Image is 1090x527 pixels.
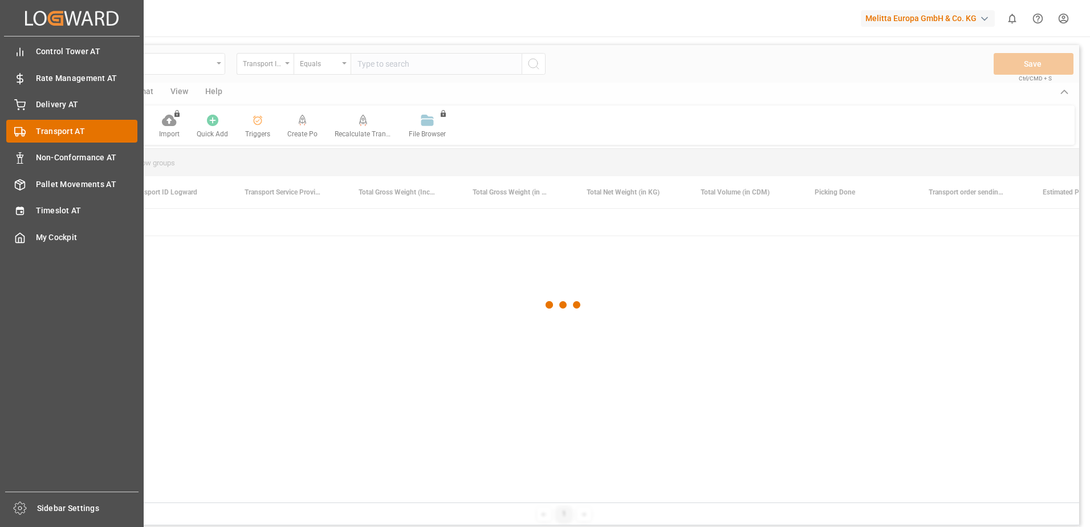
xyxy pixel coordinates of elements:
[37,502,139,514] span: Sidebar Settings
[6,200,137,222] a: Timeslot AT
[6,226,137,248] a: My Cockpit
[1025,6,1051,31] button: Help Center
[999,6,1025,31] button: show 0 new notifications
[36,99,138,111] span: Delivery AT
[36,125,138,137] span: Transport AT
[6,120,137,142] a: Transport AT
[36,46,138,58] span: Control Tower AT
[36,179,138,190] span: Pallet Movements AT
[6,173,137,195] a: Pallet Movements AT
[6,94,137,116] a: Delivery AT
[36,72,138,84] span: Rate Management AT
[6,147,137,169] a: Non-Conformance AT
[861,10,995,27] div: Melitta Europa GmbH & Co. KG
[36,205,138,217] span: Timeslot AT
[36,152,138,164] span: Non-Conformance AT
[861,7,999,29] button: Melitta Europa GmbH & Co. KG
[36,232,138,244] span: My Cockpit
[6,40,137,63] a: Control Tower AT
[6,67,137,89] a: Rate Management AT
